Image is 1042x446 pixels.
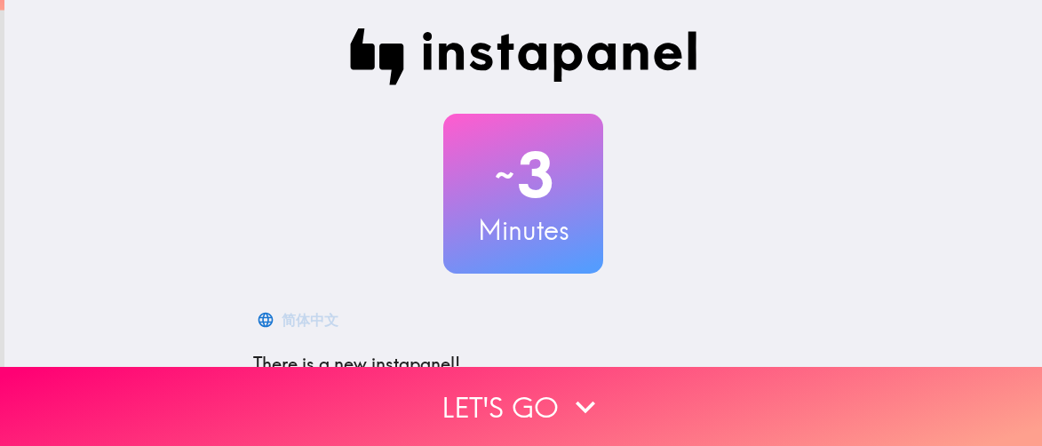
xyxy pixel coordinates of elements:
h2: 3 [443,139,603,211]
div: 简体中文 [282,307,338,332]
span: ~ [492,148,517,202]
h3: Minutes [443,211,603,249]
img: Instapanel [349,28,697,85]
span: There is a new instapanel! [253,353,460,375]
button: 简体中文 [253,302,346,338]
